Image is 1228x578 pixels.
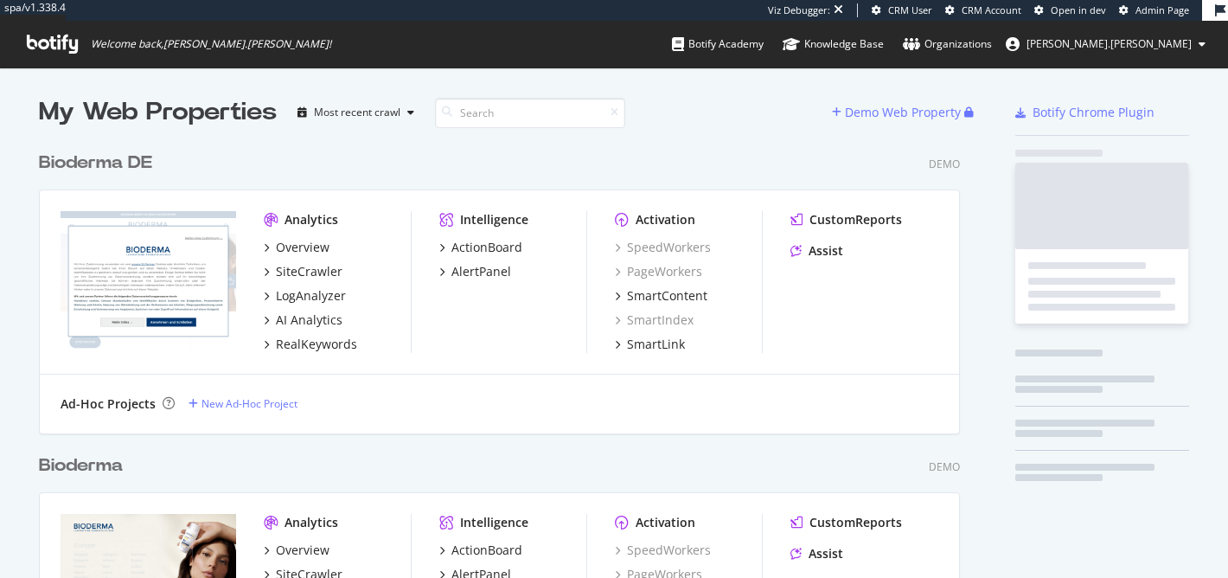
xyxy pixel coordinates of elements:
a: Assist [790,242,843,260]
a: SpeedWorkers [615,239,711,256]
div: ActionBoard [451,542,522,559]
a: SmartLink [615,336,685,353]
div: Viz Debugger: [768,3,830,17]
div: LogAnalyzer [276,287,346,305]
div: CustomReports [809,514,902,531]
a: New Ad-Hoc Project [189,396,297,411]
div: Most recent crawl [314,107,400,118]
a: CustomReports [790,211,902,228]
button: [PERSON_NAME].[PERSON_NAME] [992,30,1219,58]
div: Analytics [285,514,338,531]
div: Botify Chrome Plugin [1033,104,1154,121]
a: Open in dev [1034,3,1106,17]
span: CRM User [888,3,932,16]
input: Search [435,98,625,128]
div: SiteCrawler [276,263,342,280]
div: Knowledge Base [783,35,884,53]
a: Bioderma [39,453,130,478]
a: ActionBoard [439,239,522,256]
a: Knowledge Base [783,21,884,67]
div: ActionBoard [451,239,522,256]
a: Assist [790,545,843,562]
div: Overview [276,542,329,559]
a: SmartIndex [615,311,694,329]
a: ActionBoard [439,542,522,559]
a: CRM Account [945,3,1021,17]
div: RealKeywords [276,336,357,353]
div: Demo [929,157,960,171]
a: SmartContent [615,287,707,305]
a: Admin Page [1119,3,1189,17]
div: Assist [809,545,843,562]
div: Overview [276,239,329,256]
a: Bioderma DE [39,151,159,176]
div: Bioderma [39,453,123,478]
div: Analytics [285,211,338,228]
a: Botify Chrome Plugin [1015,104,1154,121]
div: SmartLink [627,336,685,353]
div: Activation [636,514,695,531]
a: Demo Web Property [832,105,964,119]
span: Welcome back, [PERSON_NAME].[PERSON_NAME] ! [91,37,331,51]
div: CustomReports [809,211,902,228]
a: CRM User [872,3,932,17]
div: Intelligence [460,514,528,531]
button: Most recent crawl [291,99,421,126]
a: RealKeywords [264,336,357,353]
div: SmartContent [627,287,707,305]
div: My Web Properties [39,95,277,130]
div: Ad-Hoc Projects [61,395,156,413]
button: Demo Web Property [832,99,964,126]
a: Overview [264,542,329,559]
a: SiteCrawler [264,263,342,280]
span: CRM Account [962,3,1021,16]
a: LogAnalyzer [264,287,346,305]
div: Demo Web Property [845,104,961,121]
img: Bioderma DE [61,211,236,351]
div: New Ad-Hoc Project [201,396,297,411]
a: SpeedWorkers [615,542,711,559]
div: AI Analytics [276,311,342,329]
a: AlertPanel [439,263,511,280]
a: Organizations [903,21,992,67]
span: Open in dev [1051,3,1106,16]
div: Bioderma DE [39,151,152,176]
div: Botify Academy [672,35,764,53]
div: Intelligence [460,211,528,228]
div: Assist [809,242,843,260]
div: AlertPanel [451,263,511,280]
a: AI Analytics [264,311,342,329]
span: charles.lemaire [1027,36,1192,51]
a: Overview [264,239,329,256]
div: Organizations [903,35,992,53]
div: Activation [636,211,695,228]
div: Demo [929,459,960,474]
a: PageWorkers [615,263,702,280]
a: CustomReports [790,514,902,531]
a: Botify Academy [672,21,764,67]
span: Admin Page [1135,3,1189,16]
